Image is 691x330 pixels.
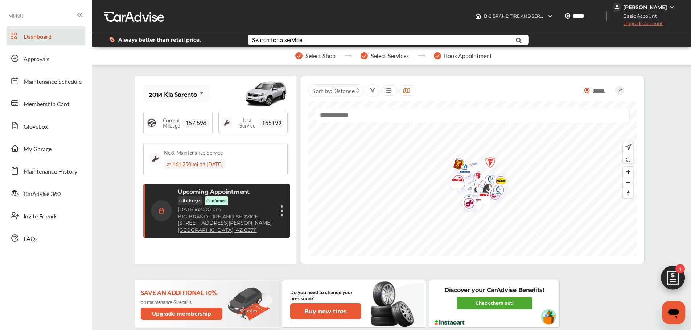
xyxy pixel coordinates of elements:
[290,303,363,319] a: Buy new tires
[7,184,85,202] a: CarAdvise 360
[7,49,85,68] a: Approvals
[178,227,257,233] a: [GEOGRAPHIC_DATA], AZ 85711
[444,286,544,294] p: Discover your CarAdvise Benefits!
[477,179,496,202] img: logo-jiffylube.png
[489,171,508,194] img: logo-jiffylube.png
[147,118,157,128] img: steering_logo
[473,189,491,204] div: Map marker
[584,88,590,94] img: location_vector_orange.38f05af8.svg
[160,118,182,128] span: Current Mileage
[24,55,49,64] span: Approvals
[662,301,685,324] iframe: Button to launch messaging window
[483,184,501,207] div: Map marker
[8,13,24,19] span: MENU
[149,153,161,165] img: maintenance_logo
[606,11,607,22] img: header-divider.bc55588e.svg
[24,167,77,176] span: Maintenance History
[623,4,667,11] div: [PERSON_NAME]
[488,171,506,193] div: Map marker
[344,54,352,57] img: stepper-arrow.e24c07c6.svg
[7,94,85,113] a: Membership Card
[178,214,274,226] a: BIG BRAND TIRE AND SERVICE ,[STREET_ADDRESS][PERSON_NAME]
[669,4,675,10] img: WGsFRI8htEPBVLJbROoPRyZpYNWhNONpIPPETTm6eUC0GeLEiAAAAAElFTkSuQmCC
[434,52,441,59] img: stepper-checkmark.b5569197.svg
[446,170,464,193] div: Map marker
[457,297,532,309] a: Check them out!
[7,26,85,45] a: Dashboard
[477,179,495,202] div: Map marker
[141,308,223,320] button: Upgrade membership
[623,188,633,198] span: Reset bearing to north
[541,309,556,325] img: instacart-vehicle.0979a191.svg
[151,200,172,221] img: calendar-icon.35d1de04.svg
[457,193,475,216] div: Map marker
[164,159,225,169] div: at 161,250 mi on [DATE]
[486,180,505,203] div: Map marker
[178,188,250,195] p: Upcoming Appointment
[109,37,115,43] img: dollor_label_vector.a70140d1.svg
[623,167,633,177] button: Zoom in
[486,175,504,197] div: Map marker
[370,278,418,330] img: new-tire.a0c7fe23.svg
[455,159,473,182] div: Map marker
[290,303,361,319] button: Buy new tires
[457,189,476,212] img: logo-get-spiffy.png
[447,153,465,176] div: Map marker
[486,175,505,197] img: logo-get-spiffy.png
[489,173,507,192] div: Map marker
[453,159,471,180] div: Map marker
[178,206,195,213] span: [DATE]
[206,198,227,204] p: Confirmed
[252,37,302,43] div: Search for a service
[433,320,466,325] img: instacart-logo.217963cc.svg
[476,174,494,197] div: Map marker
[235,118,259,128] span: Last Service
[7,161,85,180] a: Maintenance History
[118,37,201,42] span: Always better than retail price.
[24,100,69,109] span: Membership Card
[486,180,506,203] img: logo-get-spiffy.png
[464,193,482,209] div: Map marker
[613,21,663,30] span: Upgrade Account
[488,171,507,193] img: logo-get-spiffy.png
[149,90,197,97] div: 2014 Kia Sorento
[476,174,495,197] img: logo-take5.png
[489,173,507,192] div: Map marker
[457,189,475,212] div: Map marker
[305,53,336,59] span: Select Shop
[461,190,479,213] div: Map marker
[222,118,232,128] img: maintenance_logo
[473,189,492,204] img: BigOTires_Logo_2024_BigO_RGB_BrightRed.png
[623,177,633,188] button: Zoom out
[24,189,61,199] span: CarAdvise 360
[24,145,52,154] span: My Garage
[178,196,202,205] p: Oil Change
[371,53,409,59] span: Select Services
[655,262,690,297] img: edit-cartIcon.11d11f9a.svg
[7,116,85,135] a: Glovebox
[24,212,58,221] span: Invite Friends
[478,153,496,175] div: Map marker
[24,77,82,87] span: Maintenance Schedule
[7,229,85,247] a: FAQs
[182,119,209,127] span: 157,596
[141,288,224,296] p: Save an additional 10%
[448,174,466,197] div: Map marker
[244,78,288,110] img: mobile_8803_st0640_046.jpg
[445,174,464,189] img: BigOTires_Logo_2024_BigO_RGB_BrightRed.png
[623,177,633,188] span: Zoom out
[456,158,474,181] div: Map marker
[457,193,476,216] img: logo-jiffylube.png
[483,184,502,207] img: logo-jiffylube.png
[489,171,507,194] div: Map marker
[141,299,224,305] p: on maintenance & repairs
[295,52,303,59] img: stepper-checkmark.b5569197.svg
[259,119,284,127] span: 155199
[332,87,355,95] span: Distance
[24,122,48,131] span: Glovebox
[308,101,637,256] canvas: Map
[613,3,621,12] img: jVpblrzwTbfkPYzPPzSLxeg0AAAAASUVORK5CYII=
[164,149,223,156] div: Next Maintenance Service
[447,153,466,176] img: logo-take5.png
